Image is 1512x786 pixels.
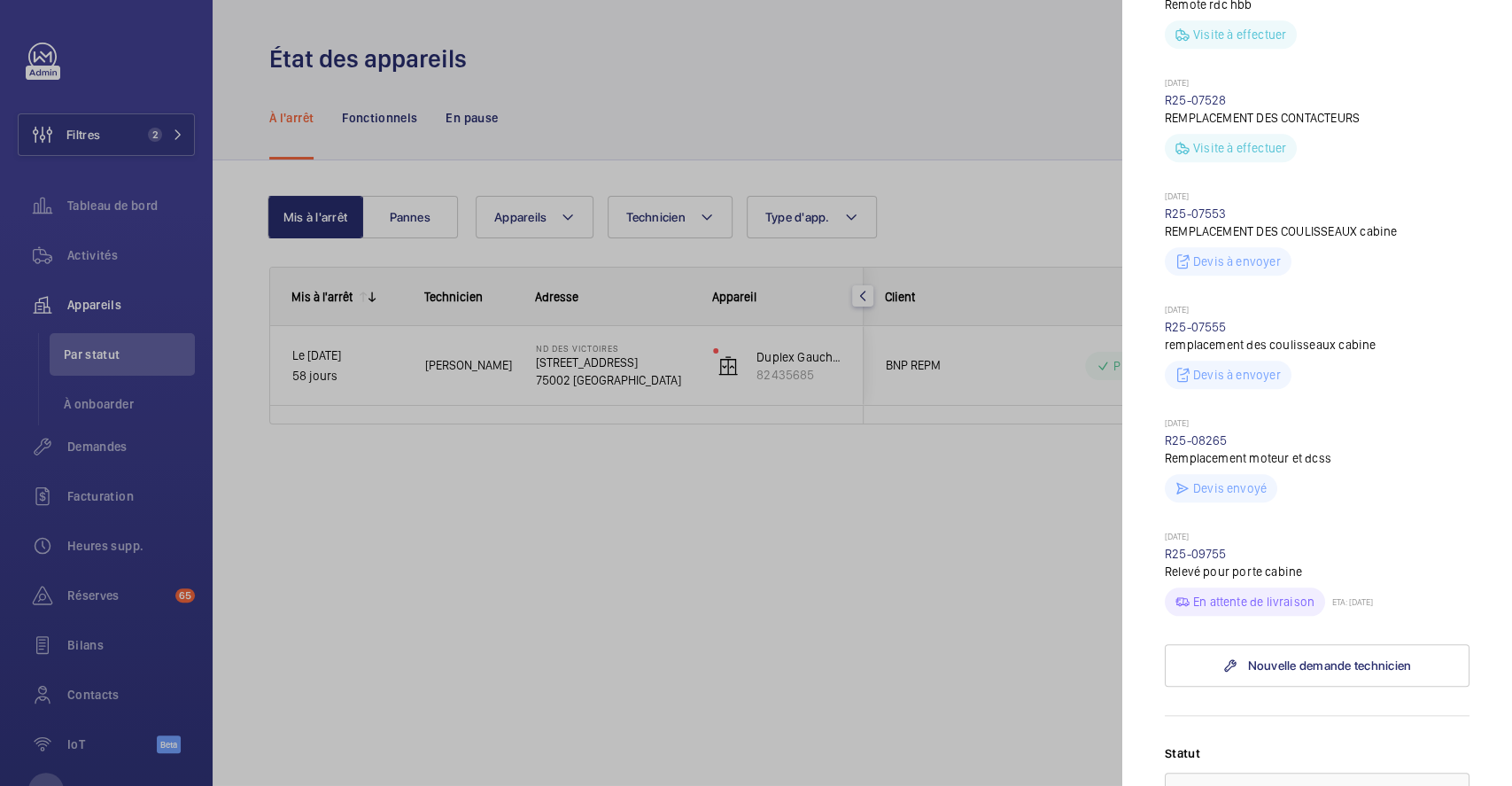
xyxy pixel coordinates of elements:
[1165,336,1469,354] p: remplacement des coulisseaux cabine
[1165,320,1227,334] a: R25-07555
[1165,206,1227,221] a: R25-07553
[1165,77,1469,91] p: [DATE]
[1165,109,1469,127] p: REMPLACEMENT DES CONTACTEURS
[1165,417,1469,432] p: [DATE]
[1193,139,1286,157] p: Visite à effectuer
[1325,596,1373,607] p: ETA: [DATE]
[1165,449,1469,467] p: Remplacement moteur et dcss
[1165,222,1469,240] p: REMPLACEMENT DES COULISSEAUX cabine
[1193,593,1314,611] p: En attente de livraison
[1193,479,1267,497] p: Devis envoyé
[1165,644,1469,687] a: Nouvelle demande technicien
[1165,744,1469,762] label: Statut
[1165,563,1469,580] p: Relevé pour porte cabine
[1165,93,1227,107] a: R25-07528
[1193,366,1281,384] p: Devis à envoyer
[1193,253,1281,270] p: Devis à envoyer
[1165,304,1469,318] p: [DATE]
[1165,547,1227,561] a: R25-09755
[1165,531,1469,545] p: [DATE]
[1165,433,1228,447] a: R25-08265
[1165,191,1469,205] p: [DATE]
[1193,26,1286,43] p: Visite à effectuer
